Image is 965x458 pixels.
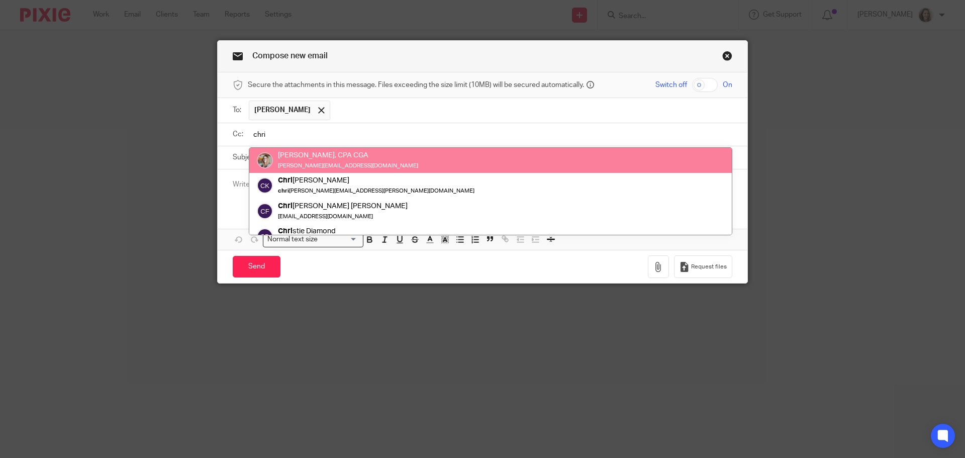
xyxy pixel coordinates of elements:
[278,176,474,186] div: [PERSON_NAME]
[257,178,273,194] img: svg%3E
[233,152,259,162] label: Subject:
[233,105,244,115] label: To:
[248,80,584,90] span: Secure the attachments in this message. Files exceeding the size limit (10MB) will be secured aut...
[254,105,311,115] span: [PERSON_NAME]
[278,214,373,219] small: [EMAIL_ADDRESS][DOMAIN_NAME]
[263,232,363,247] div: Search for option
[278,226,384,236] div: stie Diamond
[278,177,293,185] em: Chri
[278,163,418,168] small: [PERSON_NAME][EMAIL_ADDRESS][DOMAIN_NAME]
[257,152,273,168] img: Chrissy%20McGale%20Bio%20Pic%201.jpg
[321,234,357,245] input: Search for option
[278,189,289,194] em: chri
[278,201,408,211] div: [PERSON_NAME] [PERSON_NAME]
[257,203,273,219] img: svg%3E
[674,255,732,278] button: Request files
[723,80,732,90] span: On
[233,129,244,139] label: Cc:
[278,202,293,210] em: Chri
[265,234,320,245] span: Normal text size
[278,150,418,160] div: [PERSON_NAME], CPA CGA
[278,227,293,235] em: Chri
[722,51,732,64] a: Close this dialog window
[278,189,474,194] small: [PERSON_NAME][EMAIL_ADDRESS][PERSON_NAME][DOMAIN_NAME]
[257,228,273,244] img: svg%3E
[691,263,727,271] span: Request files
[252,52,328,60] span: Compose new email
[233,256,280,278] input: Send
[655,80,687,90] span: Switch off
